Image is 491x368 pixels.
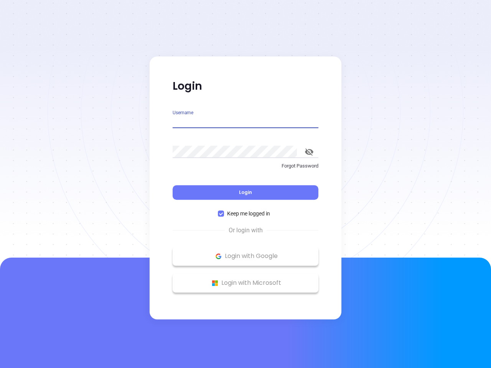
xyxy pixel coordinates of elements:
[173,162,318,170] p: Forgot Password
[173,273,318,292] button: Microsoft Logo Login with Microsoft
[176,277,315,289] p: Login with Microsoft
[300,143,318,161] button: toggle password visibility
[214,251,223,261] img: Google Logo
[173,110,193,115] label: Username
[210,278,220,288] img: Microsoft Logo
[173,246,318,266] button: Google Logo Login with Google
[173,185,318,200] button: Login
[239,189,252,195] span: Login
[176,250,315,262] p: Login with Google
[173,162,318,176] a: Forgot Password
[225,226,267,235] span: Or login with
[173,79,318,93] p: Login
[224,209,273,218] span: Keep me logged in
